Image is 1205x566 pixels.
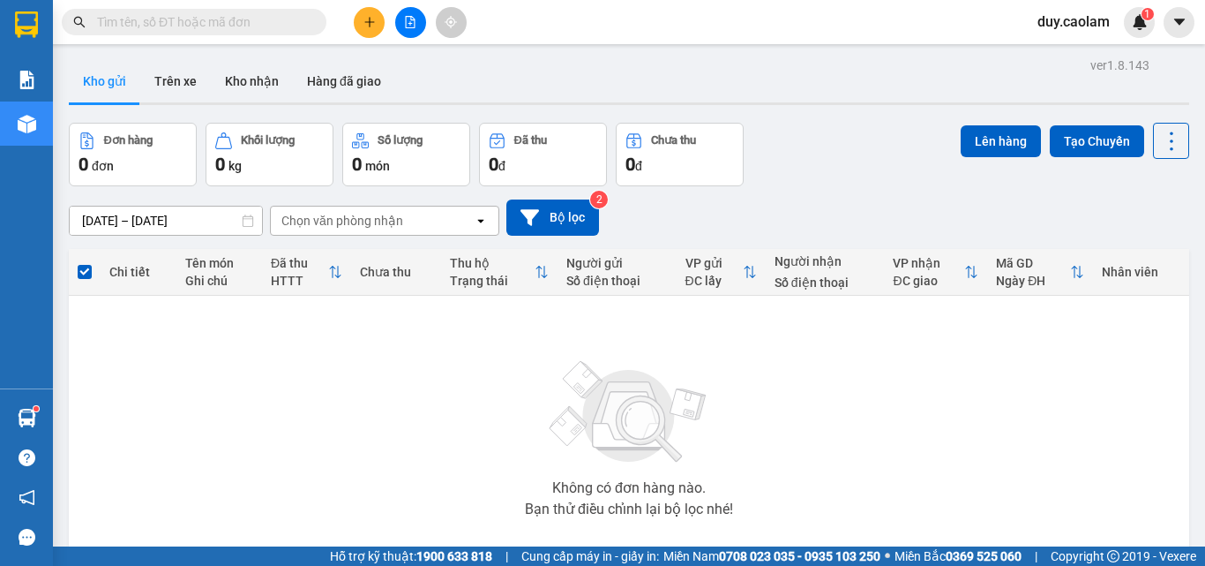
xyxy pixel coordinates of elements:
[590,191,608,208] sup: 2
[293,60,395,102] button: Hàng đã giao
[404,16,416,28] span: file-add
[19,529,35,546] span: message
[996,256,1070,270] div: Mã GD
[360,265,431,279] div: Chưa thu
[1035,547,1037,566] span: |
[946,549,1022,563] strong: 0369 525 060
[625,154,635,175] span: 0
[894,547,1022,566] span: Miền Bắc
[271,256,328,270] div: Đã thu
[1090,56,1149,75] div: ver 1.8.143
[436,7,467,38] button: aim
[73,16,86,28] span: search
[18,409,36,427] img: warehouse-icon
[498,159,505,173] span: đ
[450,256,535,270] div: Thu hộ
[92,159,114,173] span: đơn
[395,7,426,38] button: file-add
[635,159,642,173] span: đ
[506,200,599,236] button: Bộ lọc
[1050,125,1144,157] button: Tạo Chuyến
[19,449,35,466] span: question-circle
[566,274,668,288] div: Số điện thoại
[987,249,1093,296] th: Toggle SortBy
[885,553,890,560] span: ⚪️
[104,134,153,147] div: Đơn hàng
[19,489,35,506] span: notification
[961,125,1041,157] button: Lên hàng
[719,549,880,563] strong: 0708 023 035 - 0935 103 250
[1023,11,1124,33] span: duy.caolam
[215,154,225,175] span: 0
[677,249,766,296] th: Toggle SortBy
[525,502,733,517] div: Bạn thử điều chỉnh lại bộ lọc nhé!
[241,134,295,147] div: Khối lượng
[15,11,38,38] img: logo-vxr
[445,16,457,28] span: aim
[271,274,328,288] div: HTTT
[342,123,470,186] button: Số lượng0món
[363,16,376,28] span: plus
[1164,7,1194,38] button: caret-down
[70,207,262,235] input: Select a date range.
[663,547,880,566] span: Miền Nam
[616,123,744,186] button: Chưa thu0đ
[996,274,1070,288] div: Ngày ĐH
[775,254,876,268] div: Người nhận
[479,123,607,186] button: Đã thu0đ
[893,274,964,288] div: ĐC giao
[514,134,547,147] div: Đã thu
[1171,14,1187,30] span: caret-down
[109,265,168,279] div: Chi tiết
[281,212,403,230] div: Chọn văn phòng nhận
[185,274,253,288] div: Ghi chú
[450,274,535,288] div: Trạng thái
[262,249,351,296] th: Toggle SortBy
[354,7,385,38] button: plus
[330,547,492,566] span: Hỗ trợ kỹ thuật:
[365,159,390,173] span: món
[378,134,423,147] div: Số lượng
[79,154,88,175] span: 0
[1144,8,1150,20] span: 1
[206,123,333,186] button: Khối lượng0kg
[505,547,508,566] span: |
[474,214,488,228] svg: open
[97,12,305,32] input: Tìm tên, số ĐT hoặc mã đơn
[651,134,696,147] div: Chưa thu
[18,115,36,133] img: warehouse-icon
[1107,550,1119,562] span: copyright
[185,256,253,270] div: Tên món
[775,275,876,290] div: Số điện thoại
[541,351,717,474] img: svg+xml;base64,PHN2ZyBjbGFzcz0ibGlzdC1wbHVnX19zdmciIHhtbG5zPSJodHRwOi8vd3d3LnczLm9yZy8yMDAwL3N2Zy...
[228,159,242,173] span: kg
[893,256,964,270] div: VP nhận
[685,274,743,288] div: ĐC lấy
[1132,14,1148,30] img: icon-new-feature
[69,60,140,102] button: Kho gửi
[18,71,36,89] img: solution-icon
[1141,8,1154,20] sup: 1
[552,481,706,495] div: Không có đơn hàng nào.
[489,154,498,175] span: 0
[566,256,668,270] div: Người gửi
[685,256,743,270] div: VP gửi
[884,249,987,296] th: Toggle SortBy
[69,123,197,186] button: Đơn hàng0đơn
[416,549,492,563] strong: 1900 633 818
[211,60,293,102] button: Kho nhận
[352,154,362,175] span: 0
[34,406,39,411] sup: 1
[140,60,211,102] button: Trên xe
[441,249,558,296] th: Toggle SortBy
[521,547,659,566] span: Cung cấp máy in - giấy in:
[1102,265,1180,279] div: Nhân viên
